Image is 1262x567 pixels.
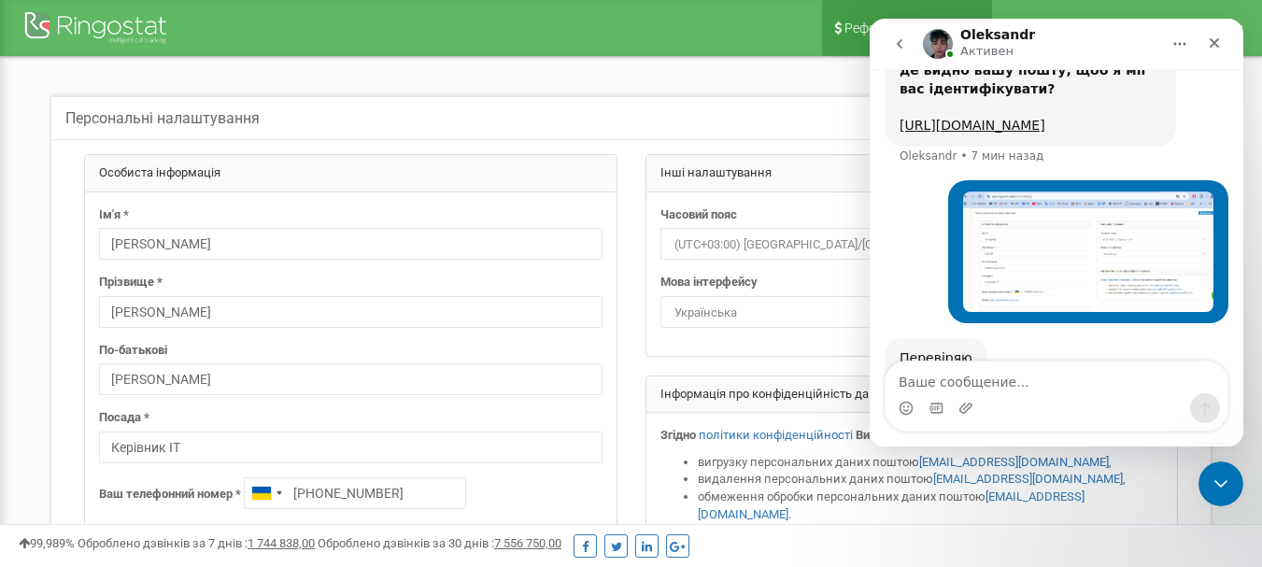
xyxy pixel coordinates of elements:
[99,409,149,427] label: Посада *
[15,162,359,319] div: Титарчук говорит…
[99,342,167,360] label: По-батькові
[99,296,603,328] input: Прізвище
[15,319,118,361] div: Перевіряю
[19,536,75,550] span: 99,989%
[15,319,359,362] div: Oleksandr говорит…
[844,21,983,35] span: Реферальна програма
[698,489,1164,523] li: обмеження обробки персональних даних поштою .
[99,432,603,463] input: Посада
[660,228,1164,260] span: (UTC+03:00) Europe/Kiev
[245,478,288,508] div: Telephone country code
[89,382,104,397] button: Добавить вложение
[1198,461,1243,506] iframe: Intercom live chat
[78,536,315,550] span: Оброблено дзвінків за 7 днів :
[99,228,603,260] input: Ім'я
[667,300,1157,326] span: Українська
[919,455,1109,469] a: [EMAIL_ADDRESS][DOMAIN_NAME]
[244,477,466,509] input: +1-800-555-55-55
[85,155,617,192] div: Особиста інформація
[660,206,737,224] label: Часовий пояс
[30,7,291,98] div: ​
[699,428,853,442] a: політики конфіденційності
[494,536,561,550] u: 7 556 750,00
[59,382,74,397] button: Средство выбора GIF-файла
[30,99,176,114] a: [URL][DOMAIN_NAME]
[99,206,129,224] label: Ім'я *
[698,454,1164,472] li: вигрузку персональних даних поштою ,
[660,428,696,442] strong: Згідно
[248,536,315,550] u: 1 744 838,00
[30,132,174,143] div: Oleksandr • 7 мин назад
[667,232,1157,258] span: (UTC+03:00) Europe/Kiev
[99,486,241,503] label: Ваш телефонний номер *
[646,376,1178,414] div: Інформація про конфіденційність данних
[698,471,1164,489] li: видалення персональних даних поштою ,
[320,375,350,404] button: Отправить сообщение…
[933,472,1123,486] a: [EMAIL_ADDRESS][DOMAIN_NAME]
[30,7,280,78] b: Можете, будь ласка, надіслати скриншот з особистого кабінету, де видно вашу пошту, щоб я міг вас ...
[65,110,260,127] h5: Персональні налаштування
[318,536,561,550] span: Оброблено дзвінків за 30 днів :
[698,489,1085,521] a: [EMAIL_ADDRESS][DOMAIN_NAME]
[646,155,1178,192] div: Інші налаштування
[29,382,44,397] button: Средство выбора эмодзи
[16,343,358,375] textarea: Ваше сообщение...
[660,274,758,291] label: Мова інтерфейсу
[660,296,1164,328] span: Українська
[856,428,1022,442] strong: Ви можете зробити запит на:
[99,274,163,291] label: Прізвище *
[99,363,603,395] input: По-батькові
[870,19,1243,447] iframe: Intercom live chat
[30,331,103,349] div: Перевіряю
